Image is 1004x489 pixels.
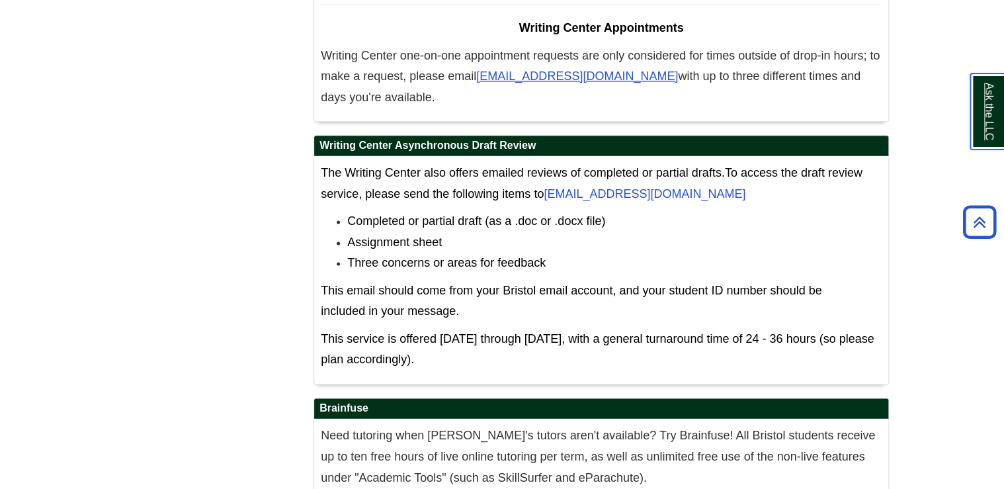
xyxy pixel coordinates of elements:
span: [EMAIL_ADDRESS][DOMAIN_NAME] [476,69,678,83]
span: Completed or partial draft (as a .doc or .docx file) [347,214,605,228]
span: The Writing Center also offers emailed reviews of completed or partial drafts. [321,166,725,179]
span: Writing Center one-on-one appointment requests are only considered for times outside of drop-in h... [321,49,880,83]
h2: Writing Center Asynchronous Draft Review [314,136,888,156]
span: Three concerns or areas for feedback [347,256,546,269]
a: [EMAIL_ADDRESS][DOMAIN_NAME] [544,187,745,200]
span: Assignment sheet [347,236,442,249]
span: This email should come from your Bristol email account, and your student ID number should be incl... [321,284,821,318]
span: Writing Center Appointments [519,21,684,34]
a: Back to Top [958,213,1001,231]
a: [EMAIL_ADDRESS][DOMAIN_NAME] [476,71,678,82]
span: with up to three different times and days you're available. [321,69,860,104]
span: Need tutoring when [PERSON_NAME]'s tutors aren't available? Try Brainfuse! All Bristol students r... [321,429,875,484]
span: This service is offered [DATE] through [DATE], with a general turnaround time of 24 - 36 hours (s... [321,332,874,367]
span: To access the draft review service, please send the following items to [321,166,862,200]
h2: Brainfuse [314,398,888,419]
